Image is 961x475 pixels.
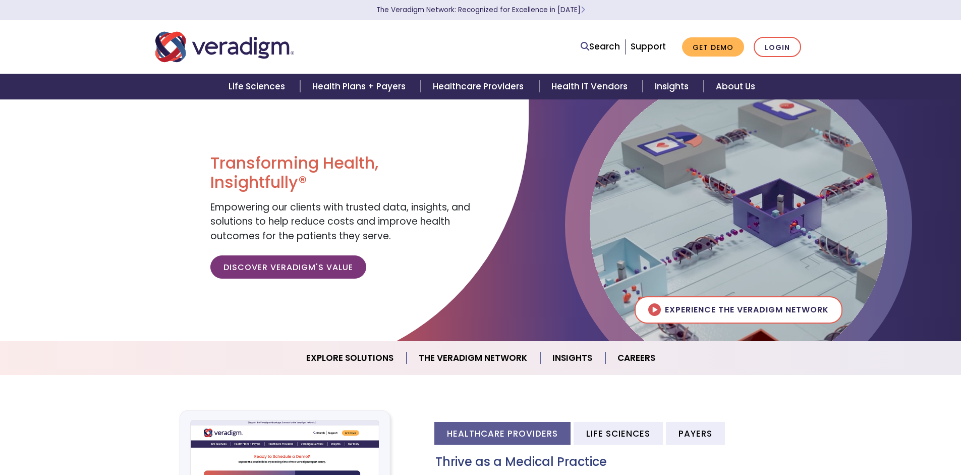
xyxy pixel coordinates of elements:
h1: Transforming Health, Insightfully® [210,153,473,192]
a: About Us [704,74,767,99]
a: The Veradigm Network: Recognized for Excellence in [DATE]Learn More [376,5,585,15]
a: Search [581,40,620,54]
li: Payers [666,422,725,445]
a: Health IT Vendors [539,74,643,99]
a: Health Plans + Payers [300,74,421,99]
a: Support [631,40,666,52]
a: Insights [540,345,605,371]
h3: Thrive as a Medical Practice [435,455,806,469]
a: Careers [605,345,667,371]
a: Discover Veradigm's Value [210,255,366,279]
a: Life Sciences [216,74,300,99]
span: Empowering our clients with trusted data, insights, and solutions to help reduce costs and improv... [210,200,470,243]
a: Insights [643,74,704,99]
a: Healthcare Providers [421,74,539,99]
img: Veradigm logo [155,30,294,64]
a: Get Demo [682,37,744,57]
span: Learn More [581,5,585,15]
li: Healthcare Providers [434,422,571,445]
li: Life Sciences [574,422,663,445]
a: Explore Solutions [294,345,407,371]
a: Login [754,37,801,58]
a: The Veradigm Network [407,345,540,371]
